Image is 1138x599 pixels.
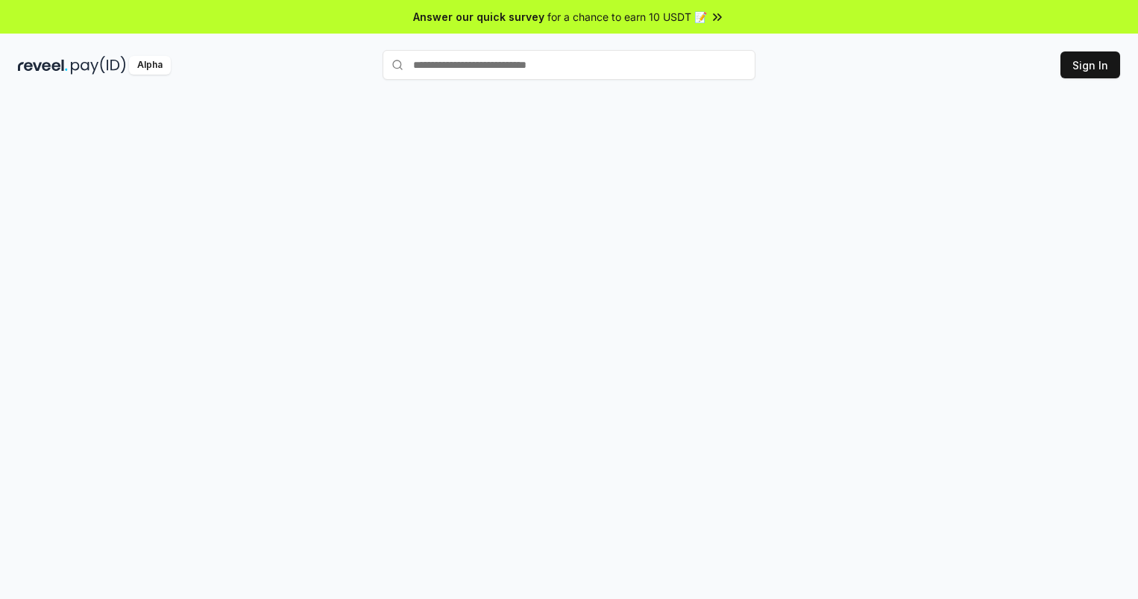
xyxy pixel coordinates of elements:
span: for a chance to earn 10 USDT 📝 [547,9,707,25]
div: Alpha [129,56,171,75]
img: reveel_dark [18,56,68,75]
button: Sign In [1060,51,1120,78]
span: Answer our quick survey [413,9,544,25]
img: pay_id [71,56,126,75]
